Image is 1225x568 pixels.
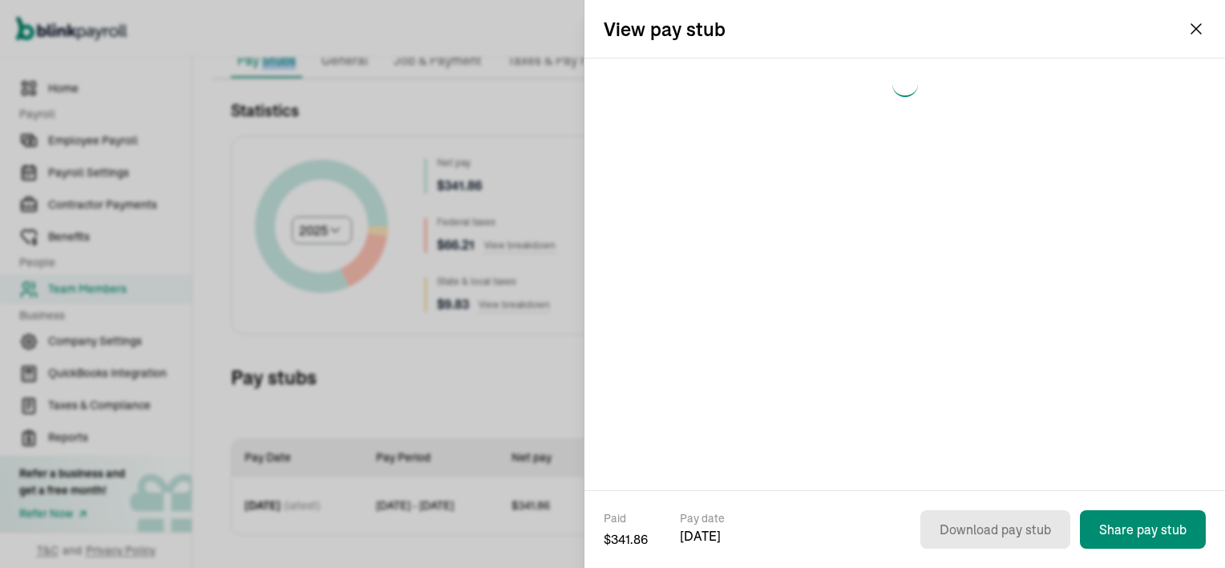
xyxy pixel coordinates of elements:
h2: View pay stub [604,16,726,42]
span: $ 341.86 [604,529,648,549]
button: Share pay stub [1080,510,1206,549]
span: [DATE] [680,526,725,546]
span: Paid [604,510,648,526]
span: Pay date [680,510,725,526]
button: Download pay stub [920,510,1070,549]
